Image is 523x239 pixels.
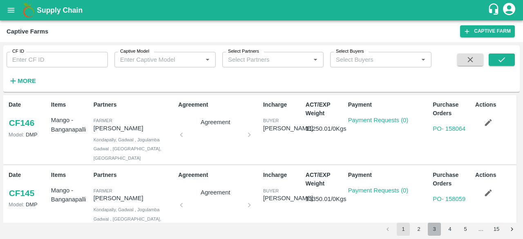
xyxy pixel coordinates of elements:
p: [PERSON_NAME] [94,124,175,133]
label: Select Partners [228,48,259,55]
p: Date [9,101,48,109]
img: logo [20,2,37,18]
p: Payment [348,171,430,179]
p: DMP [9,131,48,138]
b: Supply Chain [37,6,83,14]
a: PO- 158064 [433,125,465,132]
p: Mango - Banganapalli [51,116,90,134]
button: open drawer [2,1,20,20]
span: Farmer [94,188,112,193]
a: Supply Chain [37,4,487,16]
div: Captive Farms [7,26,48,37]
button: Open [202,54,213,65]
p: Agreement [178,171,260,179]
p: DMP [9,201,48,208]
p: Purchase Orders [433,171,472,188]
p: Actions [475,101,514,109]
span: Farmer [94,118,112,123]
button: page 1 [397,223,410,236]
p: Incharge [263,101,302,109]
p: Payment [348,101,430,109]
a: CF146 [9,116,35,130]
label: CF ID [12,48,24,55]
div: customer-support [487,3,502,18]
a: Payment Requests (0) [348,117,409,123]
button: Go to page 2 [412,223,425,236]
span: Model: [9,132,24,138]
input: Enter Captive Model [117,54,200,65]
button: Go to page 4 [443,223,456,236]
a: PO- 158059 [433,196,465,202]
span: buyer [263,118,279,123]
p: Agreement [185,118,246,127]
div: [PERSON_NAME] [263,194,313,203]
label: Captive Model [120,48,149,55]
p: Date [9,171,48,179]
button: Open [418,54,429,65]
button: Go to page 15 [490,223,503,236]
strong: More [18,78,36,84]
p: Items [51,171,90,179]
span: Kondapally, Gadwal , Jogulamba Gadwal , [GEOGRAPHIC_DATA], [GEOGRAPHIC_DATA] [94,207,161,230]
a: Captive Farm [460,25,515,37]
label: Select Buyers [336,48,364,55]
span: Model: [9,201,24,208]
div: [PERSON_NAME] [263,124,313,133]
p: Agreement [178,101,260,109]
p: Partners [94,101,175,109]
div: account of current user [502,2,516,19]
p: Items [51,101,90,109]
button: Go to page 5 [459,223,472,236]
p: 11250.01 / 0 Kgs [306,124,345,133]
input: Enter CF ID [7,52,108,67]
a: CF145 [9,186,35,201]
span: Kondapally, Gadwal , Jogulamba Gadwal , [GEOGRAPHIC_DATA], [GEOGRAPHIC_DATA] [94,137,161,161]
input: Select Buyers [333,54,405,65]
p: Actions [475,171,514,179]
p: ACT/EXP Weight [306,101,345,118]
button: Go to page 3 [428,223,441,236]
button: Go to next page [505,223,519,236]
p: Purchase Orders [433,101,472,118]
span: buyer [263,188,279,193]
p: Partners [94,171,175,179]
button: More [7,74,38,88]
p: ACT/EXP Weight [306,171,345,188]
p: [PERSON_NAME] [94,194,175,203]
div: … [474,226,487,233]
nav: pagination navigation [380,223,520,236]
p: Incharge [263,171,302,179]
input: Select Partners [225,54,297,65]
p: Agreement [185,188,246,197]
p: Mango - Banganapalli [51,186,90,204]
a: Payment Requests (0) [348,187,409,194]
p: 13350.01 / 0 Kgs [306,194,345,203]
button: Open [310,54,321,65]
